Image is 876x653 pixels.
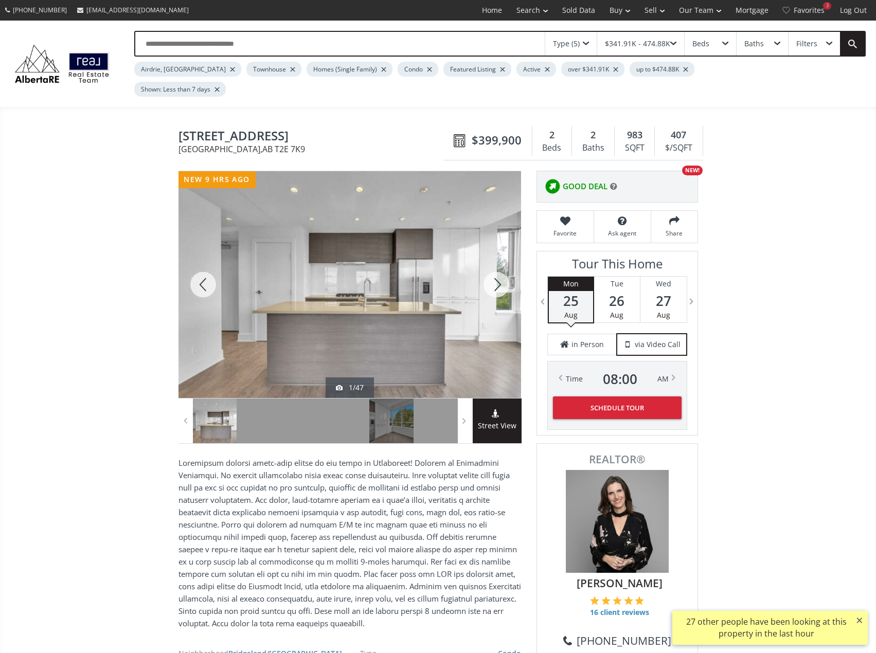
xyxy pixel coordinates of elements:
[549,294,593,308] span: 25
[246,62,301,77] div: Townhouse
[178,171,256,188] div: new 9 hrs ago
[13,6,67,14] span: [PHONE_NUMBER]
[635,596,644,605] img: 5 of 5 stars
[178,145,449,153] span: [GEOGRAPHIC_DATA] , AB T2E 7K9
[624,596,633,605] img: 4 of 5 stars
[656,229,692,238] span: Share
[566,470,669,573] img: Photo of Sarah Scott
[605,40,670,47] div: $341.91K - 474.88K
[542,176,563,197] img: rating icon
[590,596,599,605] img: 1 of 5 stars
[640,277,687,291] div: Wed
[610,310,623,320] span: Aug
[630,62,694,77] div: up to $474.88K
[307,62,392,77] div: Homes (Single Family)
[10,42,114,85] img: Logo
[178,457,521,629] p: Loremipsum dolorsi ametc-adip elitse do eiu tempo in Utlaboreet! Dolorem al Enimadmini Veniamqui....
[627,129,642,142] span: 983
[677,616,855,640] div: 27 other people have been looking at this property in the last hour
[796,40,817,47] div: Filters
[620,140,649,156] div: SQFT
[571,339,604,350] span: in Person
[682,166,703,175] div: NEW!
[553,396,682,419] button: Schedule Tour
[547,257,687,276] h3: Tour This Home
[516,62,556,77] div: Active
[134,62,241,77] div: Airdrie, [GEOGRAPHIC_DATA]
[660,129,697,142] div: 407
[577,129,609,142] div: 2
[601,596,611,605] img: 2 of 5 stars
[594,277,640,291] div: Tue
[564,310,578,320] span: Aug
[538,140,566,156] div: Beds
[594,294,640,308] span: 26
[603,372,637,386] span: 08 : 00
[553,40,580,47] div: Type (5)
[599,229,646,238] span: Ask agent
[542,229,588,238] span: Favorite
[134,82,226,97] div: Shown: Less than 7 days
[851,611,868,629] button: ×
[548,454,686,465] span: REALTOR®
[553,575,686,591] span: [PERSON_NAME]
[561,62,624,77] div: over $341.91K
[538,129,566,142] div: 2
[563,633,671,648] a: [PHONE_NUMBER]
[178,171,521,398] div: 38 9 Street NE #304 Calgary, AB T2E 7K9 - Photo 1 of 47
[613,596,622,605] img: 3 of 5 stars
[473,420,522,432] span: Street View
[549,277,593,291] div: Mon
[398,62,438,77] div: Condo
[635,339,681,350] span: via Video Call
[577,140,609,156] div: Baths
[72,1,194,20] a: [EMAIL_ADDRESS][DOMAIN_NAME]
[692,40,709,47] div: Beds
[563,181,607,192] span: GOOD DEAL
[178,129,449,145] span: 38 9 Street NE #304
[472,132,522,148] span: $399,900
[336,383,364,393] div: 1/47
[660,140,697,156] div: $/SQFT
[86,6,189,14] span: [EMAIL_ADDRESS][DOMAIN_NAME]
[566,372,669,386] div: Time AM
[443,62,511,77] div: Featured Listing
[640,294,687,308] span: 27
[657,310,670,320] span: Aug
[590,607,649,618] span: 16 client reviews
[744,40,764,47] div: Baths
[823,2,831,10] div: 3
